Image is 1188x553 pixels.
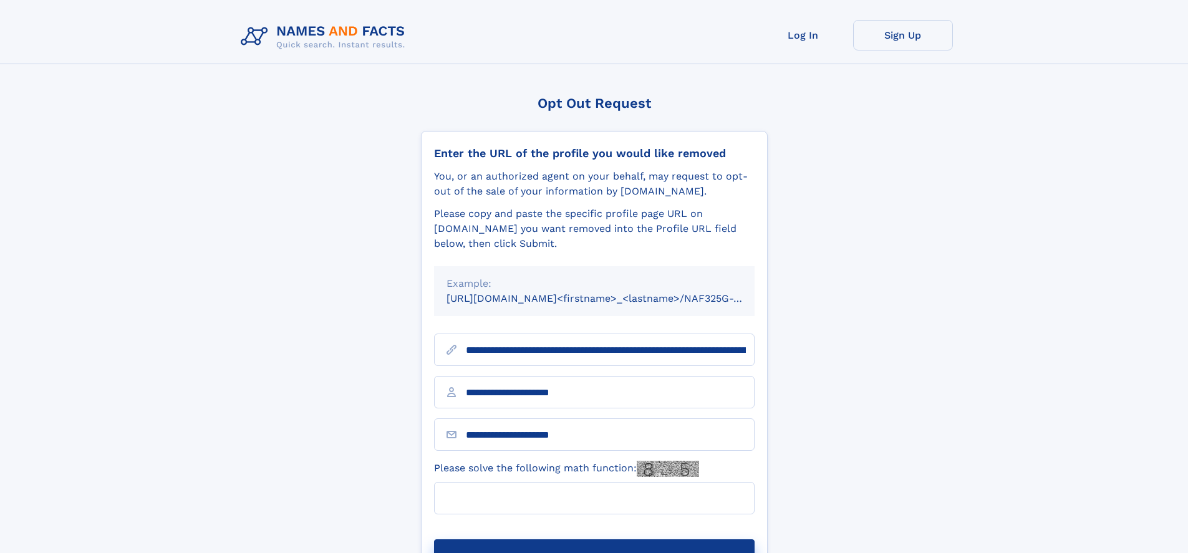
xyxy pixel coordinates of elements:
div: Please copy and paste the specific profile page URL on [DOMAIN_NAME] you want removed into the Pr... [434,206,755,251]
div: You, or an authorized agent on your behalf, may request to opt-out of the sale of your informatio... [434,169,755,199]
div: Opt Out Request [421,95,768,111]
label: Please solve the following math function: [434,461,699,477]
a: Sign Up [853,20,953,50]
small: [URL][DOMAIN_NAME]<firstname>_<lastname>/NAF325G-xxxxxxxx [447,292,778,304]
div: Example: [447,276,742,291]
a: Log In [753,20,853,50]
img: Logo Names and Facts [236,20,415,54]
div: Enter the URL of the profile you would like removed [434,147,755,160]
